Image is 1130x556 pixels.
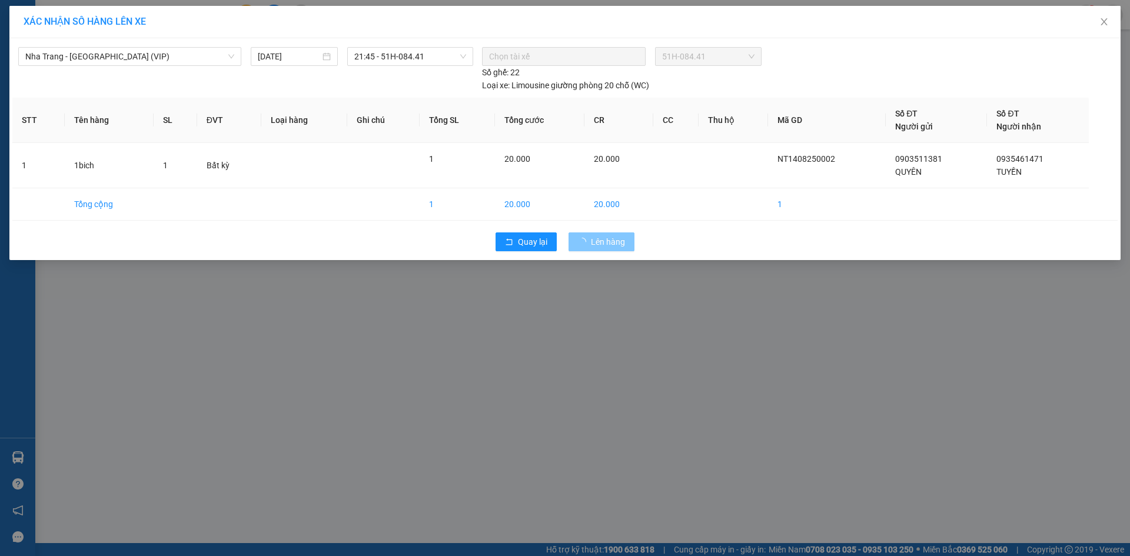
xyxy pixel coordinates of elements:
button: Close [1088,6,1121,39]
li: (c) 2017 [99,56,162,71]
input: 14/08/2025 [258,50,320,63]
td: Bất kỳ [197,143,261,188]
span: Người gửi [895,122,933,131]
th: CC [653,98,699,143]
img: logo.jpg [128,15,156,43]
td: 1 [12,143,65,188]
span: 20.000 [594,154,620,164]
span: Số ghế: [482,66,508,79]
th: CR [584,98,653,143]
span: XÁC NHẬN SỐ HÀNG LÊN XE [24,16,146,27]
span: Nha Trang - Sài Gòn (VIP) [25,48,234,65]
span: 20.000 [504,154,530,164]
span: Lên hàng [591,235,625,248]
span: QUYÊN [895,167,922,177]
b: [DOMAIN_NAME] [99,45,162,54]
td: 20.000 [495,188,584,221]
span: close [1099,17,1109,26]
b: [PERSON_NAME] [15,76,67,131]
span: Người nhận [996,122,1041,131]
span: Loại xe: [482,79,510,92]
span: Số ĐT [996,109,1019,118]
span: TUYỀN [996,167,1022,177]
th: STT [12,98,65,143]
img: logo.jpg [15,15,74,74]
th: Tổng SL [420,98,495,143]
b: BIÊN NHẬN GỬI HÀNG [76,17,113,93]
th: SL [154,98,197,143]
td: 1 [768,188,886,221]
span: Số ĐT [895,109,918,118]
th: Ghi chú [347,98,420,143]
div: Limousine giường phòng 20 chỗ (WC) [482,79,649,92]
div: 22 [482,66,520,79]
th: Loại hàng [261,98,347,143]
span: 51H-084.41 [662,48,754,65]
td: 20.000 [584,188,653,221]
th: Tổng cước [495,98,584,143]
span: rollback [505,238,513,247]
th: Mã GD [768,98,886,143]
th: ĐVT [197,98,261,143]
button: Lên hàng [569,232,634,251]
span: Quay lại [518,235,547,248]
td: 1bich [65,143,154,188]
th: Tên hàng [65,98,154,143]
span: NT1408250002 [777,154,835,164]
td: Tổng cộng [65,188,154,221]
span: 0935461471 [996,154,1043,164]
span: 0903511381 [895,154,942,164]
button: rollbackQuay lại [496,232,557,251]
span: loading [578,238,591,246]
td: 1 [420,188,495,221]
span: 1 [163,161,168,170]
span: 1 [429,154,434,164]
th: Thu hộ [699,98,768,143]
span: 21:45 - 51H-084.41 [354,48,466,65]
